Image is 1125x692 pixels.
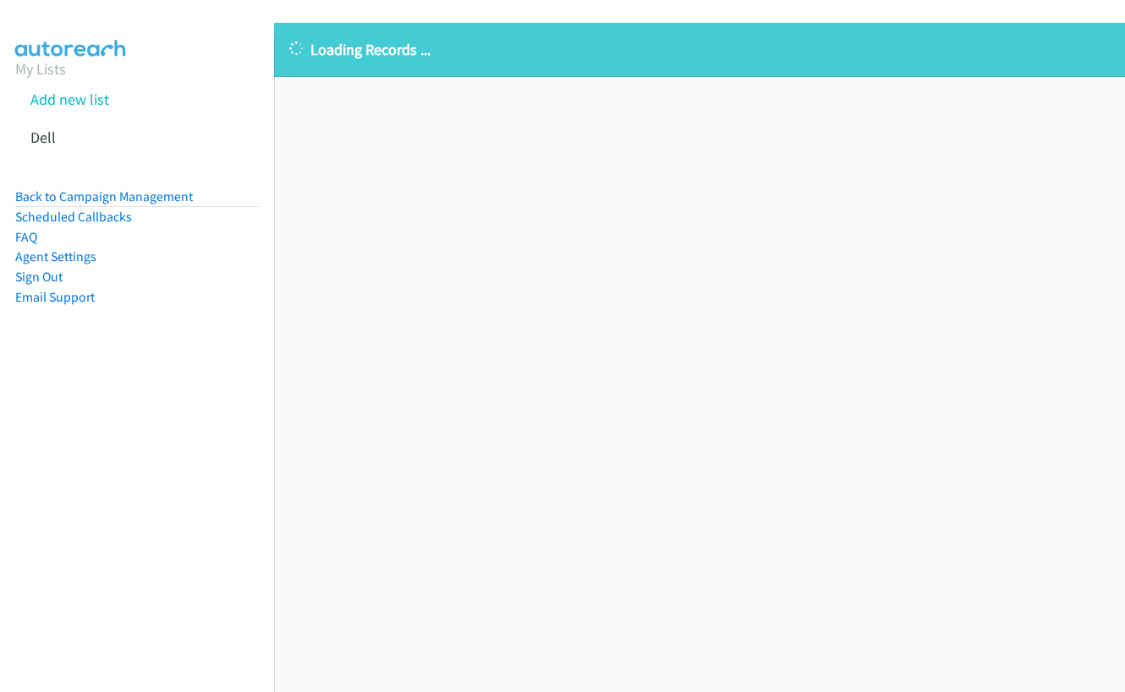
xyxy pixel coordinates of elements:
[15,59,66,79] a: My Lists
[289,38,1110,61] p: Loading Records ...
[30,90,109,109] a: Add new list
[30,128,56,147] a: Dell
[15,229,37,245] a: FAQ
[15,269,63,285] a: Sign Out
[15,188,193,204] a: Back to Campaign Management
[15,289,95,305] a: Email Support
[15,209,132,225] a: Scheduled Callbacks
[15,248,96,264] a: Agent Settings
